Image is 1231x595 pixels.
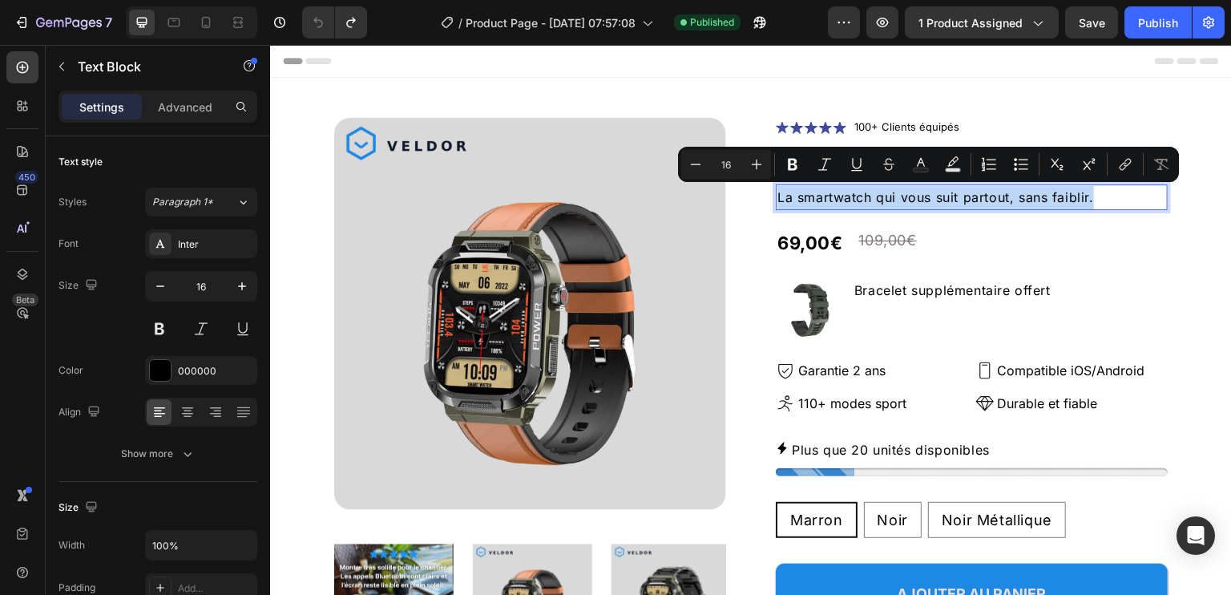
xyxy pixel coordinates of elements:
span: / [458,14,462,31]
p: Advanced [158,99,212,115]
div: Rich Text Editor. Editing area: main [506,140,898,166]
p: 110+ modes sport [528,350,636,367]
div: Editor contextual toolbar [678,147,1179,182]
p: Plus que 20 unités disponibles [522,394,720,417]
button: AJOUTER AU PANIER [506,519,898,578]
p: Garantie 2 ans [528,318,615,334]
p: Text Block [78,57,214,76]
div: Undo/Redo [302,6,367,38]
div: Publish [1138,14,1178,31]
div: Show more [121,446,196,462]
div: Styles [59,195,87,209]
div: Width [59,538,85,552]
p: Settings [79,99,124,115]
div: 000000 [178,364,253,378]
div: Font [59,237,79,251]
div: 109,00€ [587,181,648,210]
div: Padding [59,581,95,595]
button: Show more [59,439,257,468]
button: 7 [6,6,119,38]
input: Auto [146,531,256,560]
div: Align [59,402,103,423]
p: 7 [105,13,112,32]
span: Noir Métallique [672,467,782,484]
p: Bracelet supplémentaire offert [584,234,781,257]
div: 69,00€ [506,181,575,217]
span: 1 product assigned [918,14,1023,31]
div: Text style [59,155,103,169]
span: Paragraph 1* [152,195,213,209]
span: Save [1079,16,1105,30]
div: Size [59,275,101,297]
span: Marron [520,467,573,484]
img: gempages_577318064299705235-6c7cae16-4e15-4032-a2cc-06e9064513d5.jpg [506,233,570,297]
span: Noir [607,467,638,484]
div: 450 [15,171,38,184]
iframe: Design area [270,45,1231,595]
span: Product Page - [DATE] 07:57:08 [466,14,636,31]
button: Paragraph 1* [145,188,257,217]
div: Beta [12,293,38,306]
p: Durable et fiable [728,350,828,367]
p: La smartwatch qui vous suit partout, sans faiblir. [507,141,896,164]
button: Carousel Next Arrow [424,550,443,569]
h1: Veldor R1 [506,105,898,140]
div: Open Intercom Messenger [1177,516,1215,555]
div: AJOUTER AU PANIER [628,540,777,558]
p: Compatible iOS/Android [728,318,875,334]
span: Published [690,15,734,30]
button: Save [1065,6,1118,38]
div: Inter [178,237,253,252]
button: 1 product assigned [905,6,1059,38]
button: Carousel Back Arrow [77,550,96,569]
p: 100+ Clients équipés [584,75,689,91]
button: Publish [1124,6,1192,38]
div: Size [59,497,101,519]
div: Color [59,363,83,378]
